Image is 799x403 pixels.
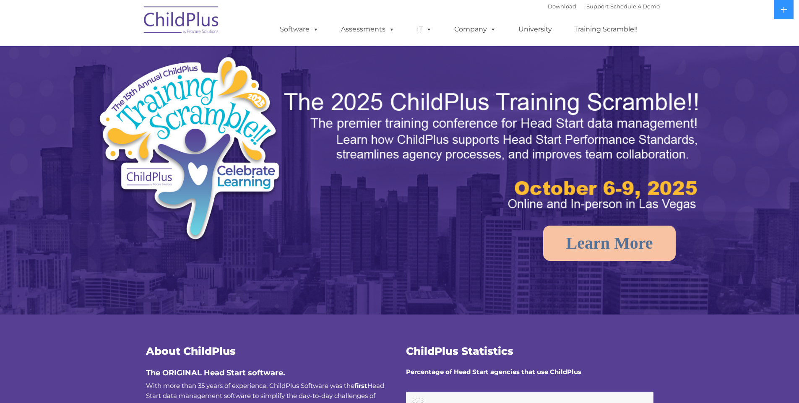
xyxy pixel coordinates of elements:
[146,345,236,357] span: About ChildPlus
[446,21,505,38] a: Company
[409,21,440,38] a: IT
[146,368,285,377] span: The ORIGINAL Head Start software.
[406,345,513,357] span: ChildPlus Statistics
[406,368,581,376] strong: Percentage of Head Start agencies that use ChildPlus
[271,21,327,38] a: Software
[140,0,224,42] img: ChildPlus by Procare Solutions
[543,226,676,261] a: Learn More
[548,3,576,10] a: Download
[548,3,660,10] font: |
[354,382,367,390] b: first
[333,21,403,38] a: Assessments
[586,3,609,10] a: Support
[510,21,560,38] a: University
[566,21,646,38] a: Training Scramble!!
[610,3,660,10] a: Schedule A Demo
